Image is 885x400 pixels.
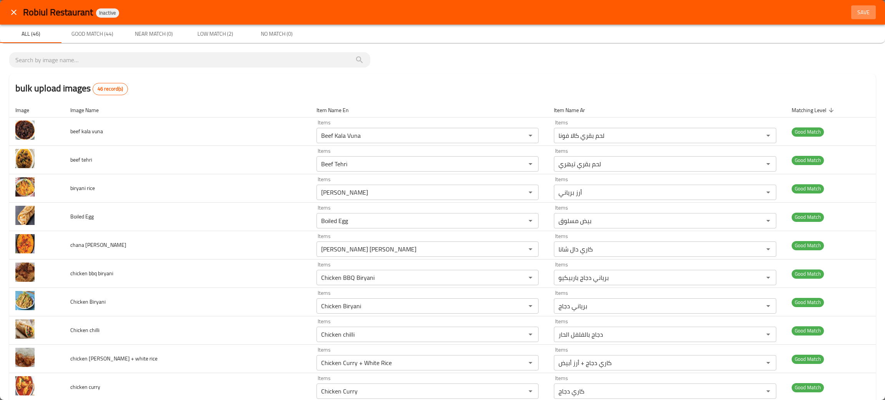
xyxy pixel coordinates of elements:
span: Good Match [792,156,824,165]
button: close [5,3,23,21]
span: Inactive [96,10,119,16]
span: All (46) [5,29,57,39]
button: Save [851,5,876,20]
img: Boiled Egg [15,206,35,225]
span: Robiul Restaurant [23,3,93,21]
button: Open [763,244,774,255]
span: Good Match [792,184,824,193]
span: chana [PERSON_NAME] [70,240,126,250]
img: chicken bbq biryani [15,263,35,282]
span: beef tehri [70,155,92,165]
th: Item Name En [310,103,548,117]
button: Open [763,357,774,368]
img: chicken curry [15,376,35,395]
button: Open [763,215,774,226]
button: Open [525,244,536,255]
span: Good Match [792,383,824,392]
span: Matching Level [792,106,836,115]
img: Chicken Biryani [15,291,35,310]
span: Good Match [792,269,824,278]
button: Open [525,272,536,283]
button: Open [525,301,536,311]
button: Open [763,272,774,283]
span: Good Match [792,241,824,250]
button: Open [525,386,536,397]
button: Open [525,130,536,141]
img: Chicken chilli [15,319,35,339]
span: chicken curry [70,382,100,392]
button: Open [525,187,536,198]
span: Good Match [792,127,824,136]
h2: bulk upload images [15,81,128,95]
th: Image [9,103,64,117]
span: biryani rice [70,183,95,193]
span: Good Match (44) [66,29,118,39]
img: chana dal curry [15,234,35,253]
span: Chicken chilli [70,325,99,335]
input: search [15,54,364,66]
span: beef kala vuna [70,126,103,136]
button: Open [763,386,774,397]
span: Image Name [70,106,109,115]
img: beef kala vuna [15,121,35,140]
button: Open [763,301,774,311]
div: Inactive [96,8,119,18]
span: No Match (0) [250,29,303,39]
span: Near Match (0) [128,29,180,39]
img: biryani rice [15,177,35,197]
button: Open [525,215,536,226]
span: 46 record(s) [93,85,128,93]
span: Good Match [792,326,824,335]
button: Open [763,187,774,198]
img: chicken curry + white rice [15,348,35,367]
img: beef tehri [15,149,35,168]
button: Open [763,329,774,340]
button: Open [763,130,774,141]
span: Boiled Egg [70,212,94,221]
button: Open [525,357,536,368]
span: Good Match [792,298,824,307]
div: Total records count [93,83,128,95]
span: Good Match [792,355,824,364]
span: Good Match [792,213,824,221]
span: Chicken Biryani [70,297,106,307]
span: chicken [PERSON_NAME] + white rice [70,354,157,364]
span: Low Match (2) [189,29,241,39]
button: Open [525,159,536,169]
th: Item Name Ar [548,103,786,117]
button: Open [763,159,774,169]
button: Open [525,329,536,340]
span: chicken bbq biryani [70,268,113,278]
span: Save [854,8,873,17]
